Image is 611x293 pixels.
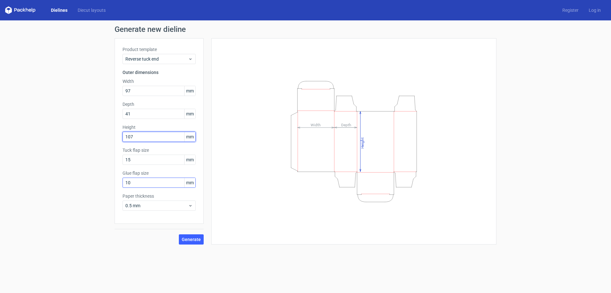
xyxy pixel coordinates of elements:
[182,237,201,242] span: Generate
[125,202,188,209] span: 0.5 mm
[584,7,606,13] a: Log in
[115,26,496,33] h1: Generate new dieline
[360,137,365,148] tspan: Height
[125,56,188,62] span: Reverse tuck end
[311,122,321,127] tspan: Width
[184,155,195,165] span: mm
[341,122,351,127] tspan: Depth
[179,234,204,245] button: Generate
[123,193,196,199] label: Paper thickness
[184,132,195,142] span: mm
[184,86,195,96] span: mm
[184,178,195,187] span: mm
[123,147,196,153] label: Tuck flap size
[123,46,196,53] label: Product template
[123,69,196,76] h3: Outer dimensions
[123,78,196,84] label: Width
[184,109,195,119] span: mm
[73,7,111,13] a: Diecut layouts
[557,7,584,13] a: Register
[123,101,196,107] label: Depth
[123,170,196,176] label: Glue flap size
[123,124,196,130] label: Height
[46,7,73,13] a: Dielines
